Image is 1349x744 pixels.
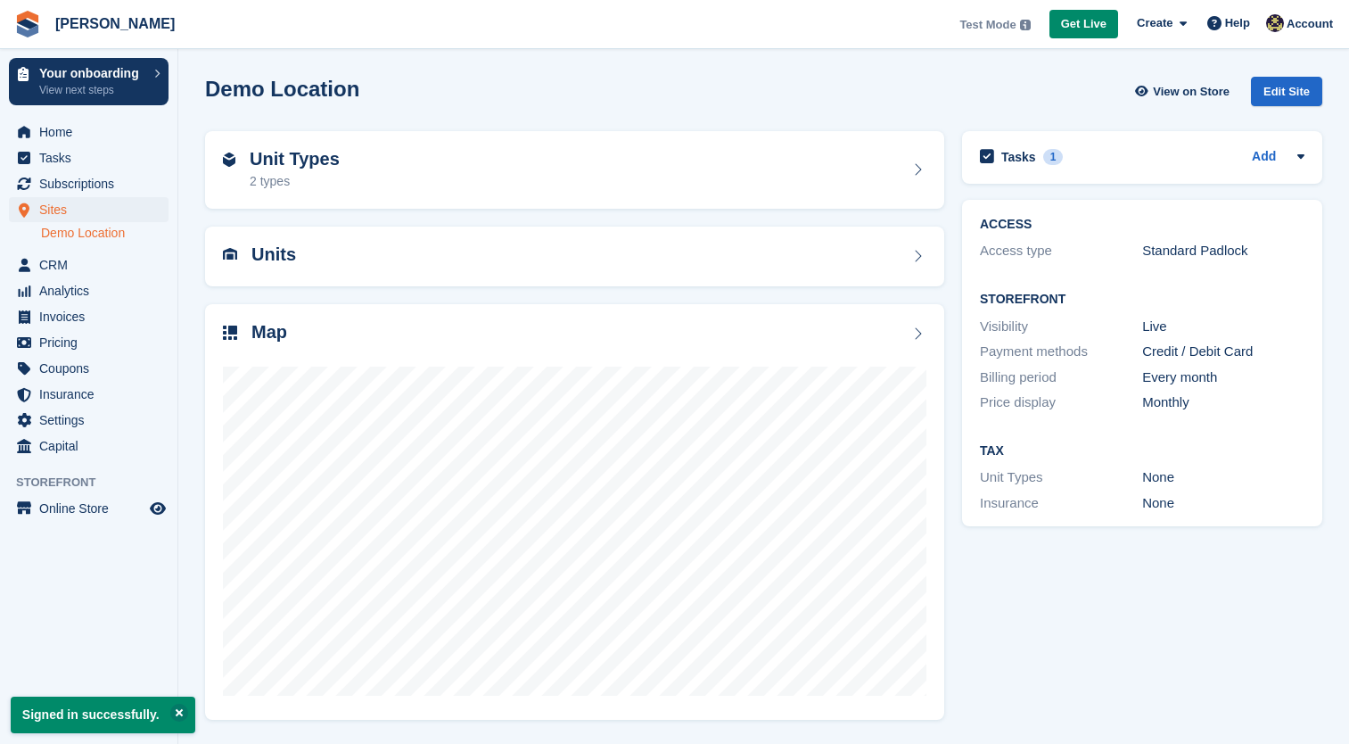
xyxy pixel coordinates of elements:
a: menu [9,356,169,381]
h2: Tasks [1001,149,1036,165]
div: Billing period [980,368,1142,388]
p: Your onboarding [39,67,145,79]
a: Map [205,304,944,721]
span: Analytics [39,278,146,303]
a: Preview store [147,498,169,519]
span: Account [1287,15,1333,33]
img: stora-icon-8386f47178a22dfd0bd8f6a31ec36ba5ce8667c1dd55bd0f319d3a0aa187defe.svg [14,11,41,37]
a: menu [9,382,169,407]
h2: Unit Types [250,149,340,169]
span: Coupons [39,356,146,381]
div: Price display [980,393,1142,413]
a: Units [205,227,944,286]
div: None [1142,467,1304,488]
span: Insurance [39,382,146,407]
a: menu [9,171,169,196]
a: menu [9,145,169,170]
div: Payment methods [980,342,1142,362]
a: menu [9,197,169,222]
span: Tasks [39,145,146,170]
div: Insurance [980,493,1142,514]
a: [PERSON_NAME] [48,9,182,38]
div: Edit Site [1251,77,1322,106]
h2: Demo Location [205,77,359,101]
a: menu [9,434,169,459]
h2: Map [251,322,287,343]
span: Get Live [1061,15,1106,33]
a: menu [9,278,169,303]
h2: Tax [980,444,1304,459]
span: CRM [39,252,146,277]
span: Subscriptions [39,171,146,196]
a: menu [9,330,169,355]
h2: ACCESS [980,218,1304,232]
p: View next steps [39,82,145,98]
span: Capital [39,434,146,459]
span: Invoices [39,304,146,329]
h2: Units [251,244,296,265]
img: icon-info-grey-7440780725fd019a000dd9b08b2336e03edf1995a4989e88bcd33f0948082b44.svg [1020,20,1031,30]
div: Live [1142,317,1304,337]
div: Access type [980,241,1142,261]
h2: Storefront [980,293,1304,307]
a: Demo Location [41,225,169,242]
span: Sites [39,197,146,222]
img: map-icn-33ee37083ee616e46c38cad1a60f524a97daa1e2b2c8c0bc3eb3415660979fc1.svg [223,326,237,340]
a: menu [9,252,169,277]
a: View on Store [1132,77,1237,106]
a: menu [9,120,169,145]
span: Settings [39,408,146,433]
a: Edit Site [1251,77,1322,113]
span: Pricing [39,330,146,355]
a: menu [9,496,169,521]
div: 1 [1043,149,1064,165]
a: Unit Types 2 types [205,131,944,210]
div: None [1142,493,1304,514]
a: menu [9,408,169,433]
span: Help [1225,14,1250,32]
img: unit-icn-7be61d7bf1b0ce9d3e12c5938cc71ed9869f7b940bace4675aadf7bd6d80202e.svg [223,248,237,260]
div: Monthly [1142,393,1304,413]
span: Online Store [39,496,146,521]
a: Add [1252,147,1276,168]
div: Credit / Debit Card [1142,342,1304,362]
span: View on Store [1153,83,1230,101]
div: Standard Padlock [1142,241,1304,261]
a: Get Live [1049,10,1118,39]
div: Unit Types [980,467,1142,488]
span: Home [39,120,146,145]
span: Test Mode [959,16,1016,34]
div: Every month [1142,368,1304,388]
img: Marc Stephens [1266,14,1284,32]
a: menu [9,304,169,329]
div: Visibility [980,317,1142,337]
p: Signed in successfully. [11,697,195,733]
img: unit-type-icn-2b2737a686de81e16bb02015468b77c625bbabd49415b5ef34ead5e3b44a266d.svg [223,153,235,167]
div: 2 types [250,172,340,191]
a: Your onboarding View next steps [9,58,169,105]
span: Storefront [16,474,177,492]
span: Create [1137,14,1172,32]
